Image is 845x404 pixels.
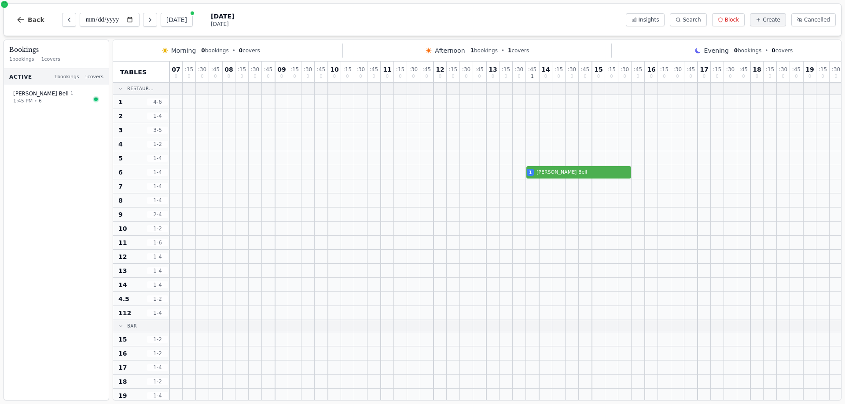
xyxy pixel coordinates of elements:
[304,67,312,72] span: : 30
[639,16,659,23] span: Insights
[821,74,824,79] span: 0
[449,67,457,72] span: : 15
[435,46,465,55] span: Afternoon
[673,67,682,72] span: : 30
[772,47,793,54] span: covers
[9,56,34,63] span: 1 bookings
[713,67,721,72] span: : 15
[726,67,735,72] span: : 30
[175,74,177,79] span: 0
[201,47,205,54] span: 0
[62,13,76,27] button: Previous day
[386,74,389,79] span: 0
[791,13,836,26] button: Cancelled
[372,74,375,79] span: 0
[544,74,547,79] span: 0
[626,13,665,26] button: Insights
[772,47,775,54] span: 0
[465,74,467,79] span: 0
[41,56,60,63] span: 1 covers
[504,74,507,79] span: 0
[214,74,217,79] span: 0
[147,253,168,260] span: 1 - 4
[187,74,190,79] span: 0
[621,67,629,72] span: : 30
[425,74,428,79] span: 0
[267,74,269,79] span: 0
[306,74,309,79] span: 0
[346,74,349,79] span: 0
[502,67,510,72] span: : 15
[118,280,127,289] span: 14
[779,67,787,72] span: : 30
[118,266,127,275] span: 13
[118,349,127,358] span: 16
[118,335,127,344] span: 15
[147,225,168,232] span: 1 - 2
[280,74,283,79] span: 0
[9,73,32,80] span: Active
[147,364,168,371] span: 1 - 4
[147,392,168,399] span: 1 - 4
[211,12,234,21] span: [DATE]
[264,67,272,72] span: : 45
[147,336,168,343] span: 1 - 2
[570,74,573,79] span: 0
[333,74,336,79] span: 0
[808,74,811,79] span: 0
[687,67,695,72] span: : 45
[792,67,801,72] span: : 45
[172,66,180,73] span: 07
[531,74,533,79] span: 1
[147,211,168,218] span: 2 - 4
[84,73,103,81] span: 1 covers
[597,74,600,79] span: 0
[834,74,837,79] span: 0
[118,224,127,233] span: 10
[118,210,123,219] span: 9
[147,155,168,162] span: 1 - 4
[716,74,718,79] span: 0
[161,13,193,27] button: [DATE]
[147,113,168,120] span: 1 - 4
[185,67,193,72] span: : 15
[118,168,123,177] span: 6
[768,74,771,79] span: 0
[147,169,168,176] span: 1 - 4
[13,90,69,97] span: [PERSON_NAME] Bell
[475,67,484,72] span: : 45
[700,66,708,73] span: 17
[143,13,157,27] button: Next day
[13,98,33,105] span: 1:45 PM
[610,74,613,79] span: 0
[28,17,44,23] span: Back
[251,67,259,72] span: : 30
[763,16,780,23] span: Create
[118,112,123,120] span: 2
[607,67,616,72] span: : 15
[34,98,37,104] span: •
[396,67,404,72] span: : 15
[120,68,147,76] span: Tables
[277,66,286,73] span: 09
[501,47,504,54] span: •
[118,238,127,247] span: 11
[782,74,784,79] span: 0
[439,74,441,79] span: 0
[832,67,840,72] span: : 30
[317,67,325,72] span: : 45
[290,67,299,72] span: : 15
[508,47,529,54] span: covers
[470,47,474,54] span: 1
[147,281,168,288] span: 1 - 4
[734,47,761,54] span: bookings
[647,66,655,73] span: 16
[147,350,168,357] span: 1 - 2
[663,74,665,79] span: 0
[703,74,705,79] span: 0
[683,16,701,23] span: Search
[568,67,576,72] span: : 30
[293,74,296,79] span: 0
[118,140,123,149] span: 4
[729,74,731,79] span: 0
